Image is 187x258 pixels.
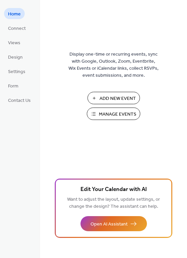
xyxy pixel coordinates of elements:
span: Form [8,83,18,90]
a: Home [4,8,25,19]
span: Want to adjust the layout, update settings, or change the design? The assistant can help. [67,195,160,211]
span: Home [8,11,21,18]
button: Manage Events [87,108,140,120]
span: Connect [8,25,26,32]
a: Contact Us [4,94,35,106]
span: Views [8,40,20,47]
span: Add New Event [100,95,136,102]
a: Views [4,37,24,48]
span: Settings [8,68,25,75]
a: Connect [4,22,30,34]
button: Add New Event [87,92,140,104]
button: Open AI Assistant [80,216,147,231]
a: Design [4,51,27,62]
span: Manage Events [99,111,136,118]
span: Design [8,54,23,61]
a: Settings [4,66,29,77]
a: Form [4,80,22,91]
span: Open AI Assistant [90,221,128,228]
span: Display one-time or recurring events, sync with Google, Outlook, Zoom, Eventbrite, Wix Events or ... [68,51,159,79]
span: Edit Your Calendar with AI [80,185,147,194]
span: Contact Us [8,97,31,104]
